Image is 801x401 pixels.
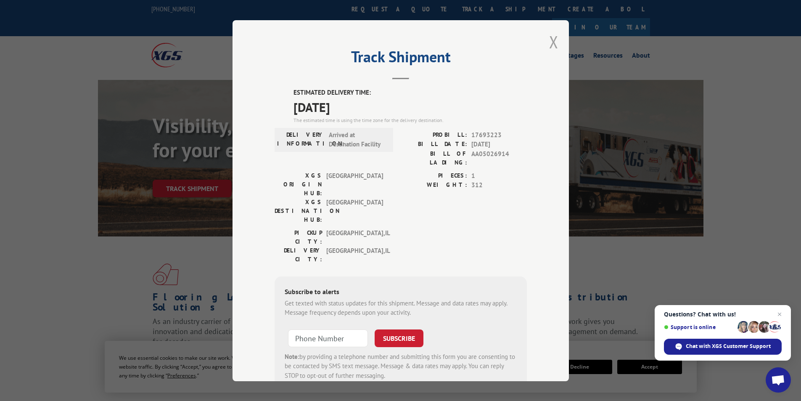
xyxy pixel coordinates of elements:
[664,339,782,355] div: Chat with XGS Customer Support
[293,116,527,124] div: The estimated time is using the time zone for the delivery destination.
[275,246,322,263] label: DELIVERY CITY:
[471,181,527,190] span: 312
[686,343,771,350] span: Chat with XGS Customer Support
[285,352,299,360] strong: Note:
[293,88,527,98] label: ESTIMATED DELIVERY TIME:
[285,352,517,380] div: by providing a telephone number and submitting this form you are consenting to be contacted by SM...
[285,286,517,298] div: Subscribe to alerts
[471,130,527,140] span: 17693223
[401,149,467,167] label: BILL OF LADING:
[471,171,527,181] span: 1
[329,130,386,149] span: Arrived at Destination Facility
[326,246,383,263] span: [GEOGRAPHIC_DATA] , IL
[275,228,322,246] label: PICKUP CITY:
[288,329,368,347] input: Phone Number
[275,51,527,67] h2: Track Shipment
[275,197,322,224] label: XGS DESTINATION HUB:
[401,171,467,181] label: PIECES:
[375,329,423,347] button: SUBSCRIBE
[471,140,527,149] span: [DATE]
[285,298,517,317] div: Get texted with status updates for this shipment. Message and data rates may apply. Message frequ...
[401,181,467,190] label: WEIGHT:
[471,149,527,167] span: AA05026914
[293,97,527,116] span: [DATE]
[766,367,791,393] div: Open chat
[401,130,467,140] label: PROBILL:
[326,228,383,246] span: [GEOGRAPHIC_DATA] , IL
[401,140,467,149] label: BILL DATE:
[277,130,325,149] label: DELIVERY INFORMATION:
[549,31,558,53] button: Close modal
[775,309,785,319] span: Close chat
[664,324,735,330] span: Support is online
[326,171,383,197] span: [GEOGRAPHIC_DATA]
[275,171,322,197] label: XGS ORIGIN HUB:
[326,197,383,224] span: [GEOGRAPHIC_DATA]
[664,311,782,318] span: Questions? Chat with us!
